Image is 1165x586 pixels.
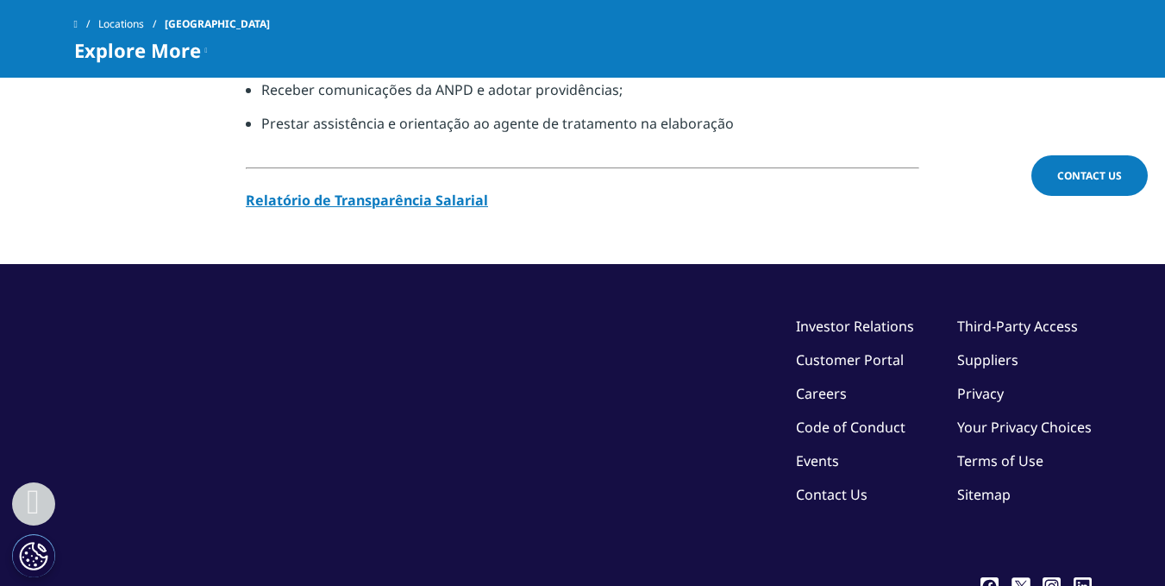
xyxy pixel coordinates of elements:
[957,350,1018,369] a: Suppliers
[796,485,867,504] a: Contact Us
[796,418,905,437] a: Code of Conduct
[957,317,1078,336] a: Third-Party Access
[74,40,201,60] span: Explore More
[796,451,839,470] a: Events
[12,534,55,577] button: Definições de cookies
[261,113,919,147] li: Prestar assistência e orientação ao agente de tratamento na elaboração
[1031,155,1148,196] a: Contact Us
[957,418,1092,437] a: Your Privacy Choices
[796,384,847,403] a: Careers
[1057,168,1122,183] span: Contact Us
[957,384,1004,403] a: Privacy
[796,350,904,369] a: Customer Portal
[957,451,1043,470] a: Terms of Use
[796,317,914,336] a: Investor Relations
[957,485,1011,504] a: Sitemap
[165,9,270,40] span: [GEOGRAPHIC_DATA]
[246,191,488,210] a: Relatório de Transparência Salarial
[261,79,919,113] li: Receber comunicações da ANPD e adotar providências;
[98,9,165,40] a: Locations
